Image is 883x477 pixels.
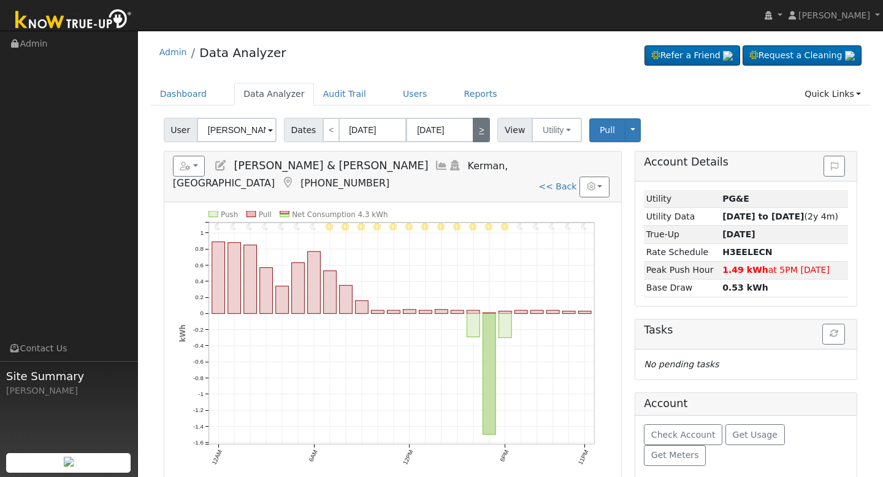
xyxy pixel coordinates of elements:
text: Pull [259,210,272,219]
text: 0.6 [195,262,204,269]
i: 4AM - Clear [278,223,284,231]
span: User [164,118,197,142]
rect: onclick="" [435,310,448,314]
img: retrieve [845,51,855,61]
i: 7AM - Clear [326,223,333,231]
span: View [497,118,532,142]
i: 1AM - Clear [231,223,236,231]
rect: onclick="" [579,311,592,313]
text: 0.8 [195,245,204,252]
a: Quick Links [795,83,870,105]
rect: onclick="" [244,245,257,314]
rect: onclick="" [483,313,496,434]
i: 5AM - Clear [294,223,300,231]
td: Utility [644,190,720,208]
text: -1 [198,391,204,397]
rect: onclick="" [531,310,544,313]
img: retrieve [723,51,733,61]
td: Utility Data [644,208,720,226]
a: > [473,118,490,142]
rect: onclick="" [292,262,305,313]
i: 10AM - Clear [373,223,381,231]
text: -1.6 [193,439,204,446]
text: kWh [178,324,186,342]
i: 9AM - Clear [357,223,365,231]
td: Rate Schedule [644,243,720,261]
span: [PERSON_NAME] & [PERSON_NAME] [234,159,428,172]
rect: onclick="" [419,310,432,313]
rect: onclick="" [467,310,480,313]
button: Utility [532,118,582,142]
td: Peak Push Hour [644,261,720,279]
a: < [323,118,340,142]
text: 0 [200,310,204,316]
text: 6AM [307,449,318,463]
rect: onclick="" [372,310,384,313]
i: 3AM - Clear [262,223,268,231]
a: << Back [538,181,576,191]
i: 8PM - Clear [533,223,539,231]
i: 11PM - Clear [581,223,587,231]
text: 0.2 [195,294,204,300]
rect: onclick="" [451,310,464,313]
input: Select a User [197,118,277,142]
a: Reports [455,83,506,105]
span: Get Meters [651,450,699,460]
span: [PERSON_NAME] [798,10,870,20]
rect: onclick="" [356,300,369,313]
td: Base Draw [644,279,720,297]
rect: onclick="" [260,267,273,313]
rect: onclick="" [228,243,241,314]
a: Login As (last 06/10/2025 5:38:27 PM) [448,159,462,172]
i: 2AM - Clear [247,223,252,231]
h5: Tasks [644,324,848,337]
span: Get Usage [733,430,778,440]
text: -0.6 [193,358,204,365]
img: retrieve [64,457,74,467]
rect: onclick="" [499,311,512,313]
a: Audit Trail [314,83,375,105]
button: Check Account [644,424,722,445]
a: Request a Cleaning [743,45,862,66]
span: Check Account [651,430,716,440]
i: 8AM - Clear [342,223,349,231]
text: -1.4 [193,423,204,430]
text: Push [221,210,238,219]
span: [PHONE_NUMBER] [300,177,389,189]
a: Data Analyzer [234,83,314,105]
rect: onclick="" [547,310,560,313]
button: Get Usage [725,424,785,445]
strong: 0.53 kWh [722,283,768,292]
a: Users [394,83,437,105]
rect: onclick="" [340,285,353,313]
h5: Account [644,397,687,410]
text: 0.4 [195,278,204,284]
rect: onclick="" [212,242,225,313]
i: 3PM - Clear [453,223,461,231]
a: Data Analyzer [199,45,286,60]
text: 1 [200,229,203,236]
span: Pull [600,125,615,135]
rect: onclick="" [324,271,337,314]
i: 6PM - Clear [501,223,508,231]
text: 12PM [402,449,415,466]
td: True-Up [644,226,720,243]
i: 11AM - Clear [389,223,397,231]
a: Dashboard [151,83,216,105]
i: 2PM - Clear [437,223,445,231]
button: Pull [589,118,625,142]
text: Net Consumption 4.3 kWh [292,210,388,219]
rect: onclick="" [388,310,400,313]
i: 5PM - Clear [485,223,492,231]
rect: onclick="" [276,286,289,314]
a: Admin [159,47,187,57]
a: Multi-Series Graph [435,159,448,172]
div: [PERSON_NAME] [6,384,131,397]
span: Site Summary [6,368,131,384]
rect: onclick="" [515,310,528,313]
strong: [DATE] to [DATE] [722,212,804,221]
text: -0.8 [193,375,204,381]
img: Know True-Up [9,7,138,34]
strong: [DATE] [722,229,755,239]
